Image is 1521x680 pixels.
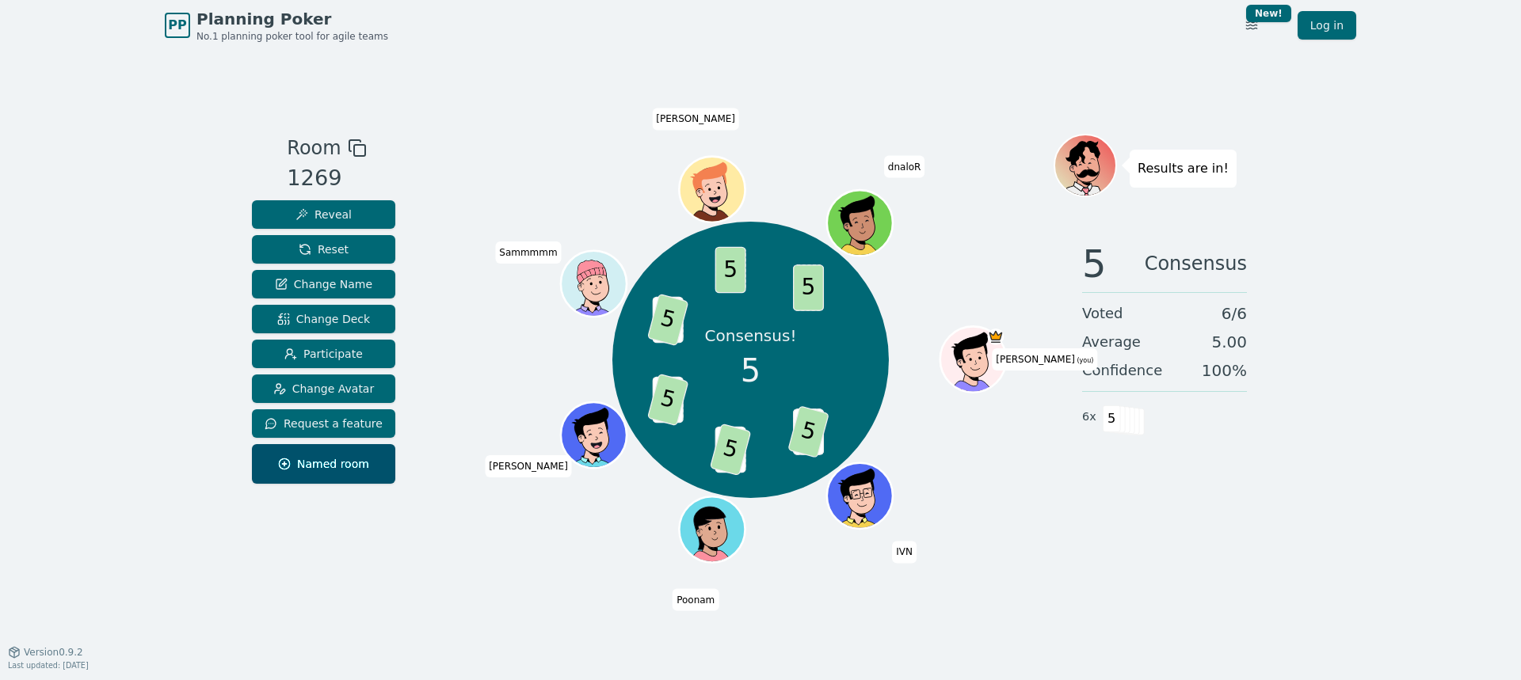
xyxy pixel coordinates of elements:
span: 5 [741,347,760,394]
span: Last updated: [DATE] [8,661,89,670]
span: Click to change your name [652,108,739,131]
span: Reveal [295,207,352,222]
span: Change Avatar [273,381,375,397]
div: 1269 [287,162,366,195]
p: Results are in! [1138,158,1229,180]
button: Request a feature [252,409,395,438]
button: Change Deck [252,305,395,333]
span: Participate [284,346,363,362]
span: Named room [278,456,369,472]
span: Click to change your name [485,455,572,477]
span: Click to change your name [673,589,719,611]
span: 5 [715,247,745,294]
span: Change Name [275,276,372,292]
span: Click to change your name [892,541,917,564]
button: Named room [252,444,395,484]
span: PP [168,16,186,35]
span: Version 0.9.2 [24,646,83,659]
button: New! [1237,11,1266,40]
span: 6 x [1082,408,1096,426]
span: Change Deck [277,311,370,327]
button: Reveal [252,200,395,229]
span: Reset [299,241,349,257]
a: Log in [1298,11,1356,40]
button: Version0.9.2 [8,646,83,659]
span: Click to change your name [992,348,1097,370]
span: 5 [646,374,688,427]
span: Room [287,134,341,162]
span: 5 [646,294,688,347]
button: Change Name [252,270,395,298]
span: 5 [1103,405,1121,432]
div: New! [1246,5,1291,22]
span: Average [1082,331,1141,353]
button: Reset [252,235,395,264]
span: 5.00 [1211,331,1247,353]
button: Click to change your avatar [942,329,1004,390]
span: James is the host [987,329,1004,345]
span: 5 [793,264,824,311]
span: Voted [1082,302,1123,325]
span: Confidence [1082,359,1162,382]
span: 5 [787,405,829,458]
span: 100 % [1202,359,1247,382]
span: 5 [709,423,751,476]
a: PPPlanning PokerNo.1 planning poker tool for agile teams [165,8,388,43]
button: Participate [252,340,395,368]
span: Planning Poker [196,8,388,30]
span: Click to change your name [884,156,925,178]
span: 6 / 6 [1222,302,1247,325]
span: (you) [1075,357,1094,364]
span: Click to change your name [495,241,561,264]
button: Change Avatar [252,374,395,403]
span: 5 [1082,245,1107,283]
span: No.1 planning poker tool for agile teams [196,30,388,43]
span: Request a feature [265,416,383,431]
span: Consensus [1145,245,1247,283]
p: Consensus! [705,325,797,347]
